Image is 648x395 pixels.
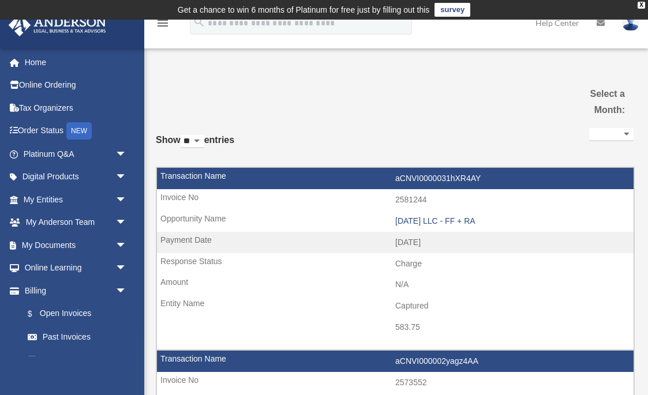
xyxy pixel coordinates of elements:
[115,234,138,257] span: arrow_drop_down
[157,189,634,211] td: 2581244
[8,96,144,119] a: Tax Organizers
[193,16,205,28] i: search
[178,3,430,17] div: Get a chance to win 6 months of Platinum for free just by filling out this
[181,135,204,148] select: Showentries
[8,142,144,165] a: Platinum Q&Aarrow_drop_down
[16,302,144,326] a: $Open Invoices
[435,3,470,17] a: survey
[157,168,634,190] td: aCNVI0000031hXR4AY
[16,348,144,371] a: Manage Payments
[157,232,634,254] td: [DATE]
[16,325,138,348] a: Past Invoices
[115,211,138,235] span: arrow_drop_down
[8,211,144,234] a: My Anderson Teamarrow_drop_down
[8,51,144,74] a: Home
[8,257,144,280] a: Online Learningarrow_drop_down
[157,317,634,338] td: 583.75
[156,132,234,160] label: Show entries
[563,86,625,118] label: Select a Month:
[115,142,138,166] span: arrow_drop_down
[622,14,639,31] img: User Pic
[157,372,634,394] td: 2573552
[8,165,144,189] a: Digital Productsarrow_drop_down
[115,188,138,212] span: arrow_drop_down
[8,234,144,257] a: My Documentsarrow_drop_down
[157,274,634,296] td: N/A
[8,188,144,211] a: My Entitiesarrow_drop_down
[8,279,144,302] a: Billingarrow_drop_down
[157,295,634,317] td: Captured
[157,351,634,373] td: aCNVI000002yagz4AA
[5,14,110,36] img: Anderson Advisors Platinum Portal
[156,16,170,30] i: menu
[8,74,144,97] a: Online Ordering
[115,279,138,303] span: arrow_drop_down
[156,20,170,30] a: menu
[8,119,144,143] a: Order StatusNEW
[115,165,138,189] span: arrow_drop_down
[34,307,40,321] span: $
[157,253,634,275] td: Charge
[66,122,92,140] div: NEW
[115,257,138,280] span: arrow_drop_down
[638,2,645,9] div: close
[395,216,628,226] div: [DATE] LLC - FF + RA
